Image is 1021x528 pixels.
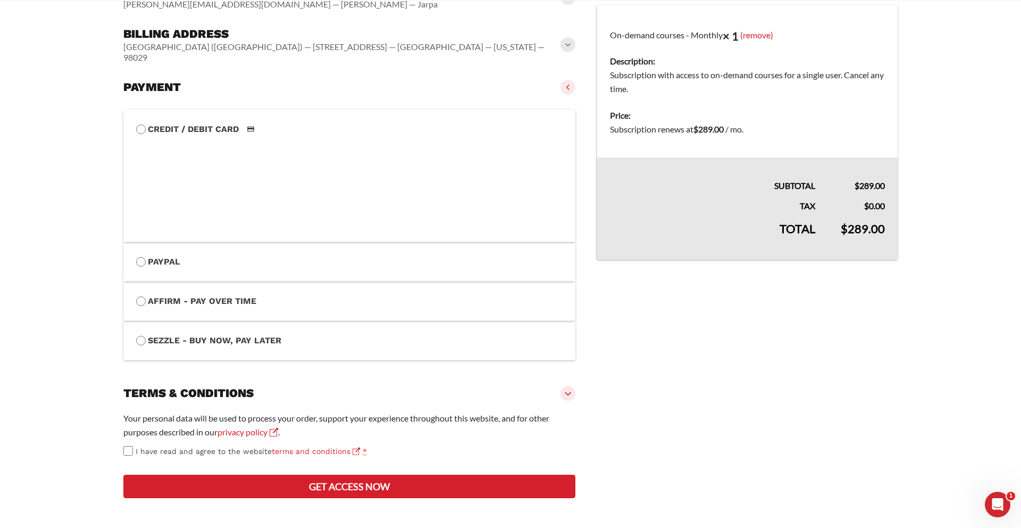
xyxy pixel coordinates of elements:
[985,492,1010,517] iframe: Intercom live chat
[1007,492,1015,500] span: 1
[610,54,885,68] dt: Description:
[123,411,575,439] p: Your personal data will be used to process your order, support your experience throughout this we...
[136,334,563,348] label: Sezzle - Buy Now, Pay Later
[136,294,563,308] label: Affirm - Pay over time
[136,255,563,269] label: PayPal
[864,201,869,211] span: $
[855,180,859,191] span: $
[597,213,828,260] th: Total
[597,5,898,102] td: On-demand courses - Monthly
[136,336,146,345] input: Sezzle - Buy Now, Pay Later
[123,386,254,401] h3: Terms & conditions
[136,122,563,136] label: Credit / Debit Card
[136,447,360,456] span: I have read and agree to the website
[136,296,146,306] input: Affirm - Pay over time
[693,124,698,134] span: $
[123,42,563,63] vaadin-horizontal-layout: [GEOGRAPHIC_DATA] ([GEOGRAPHIC_DATA]) — [STREET_ADDRESS] — [GEOGRAPHIC_DATA] — [US_STATE] — 98029
[136,125,146,134] input: Credit / Debit CardCredit / Debit Card
[217,427,278,437] a: privacy policy
[841,221,848,236] span: $
[363,447,367,456] abbr: required
[597,158,828,193] th: Subtotal
[725,124,742,134] span: / mo
[272,447,360,456] a: terms and conditions
[723,29,739,43] strong: × 1
[610,124,743,134] span: Subscription renews at .
[123,446,133,456] input: I have read and agree to the websiteterms and conditions *
[123,475,575,498] button: Get access now
[597,193,828,213] th: Tax
[610,68,885,96] dd: Subscription with access to on-demand courses for a single user. Cancel any time.
[136,257,146,267] input: PayPal
[740,30,773,40] a: (remove)
[610,109,885,122] dt: Price:
[693,124,724,134] bdi: 289.00
[123,27,563,42] h3: Billing address
[864,201,885,211] bdi: 0.00
[841,221,885,236] bdi: 289.00
[855,180,885,191] bdi: 289.00
[123,80,181,95] h3: Payment
[134,134,560,229] iframe: Secure payment input frame
[241,123,261,136] img: Credit / Debit Card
